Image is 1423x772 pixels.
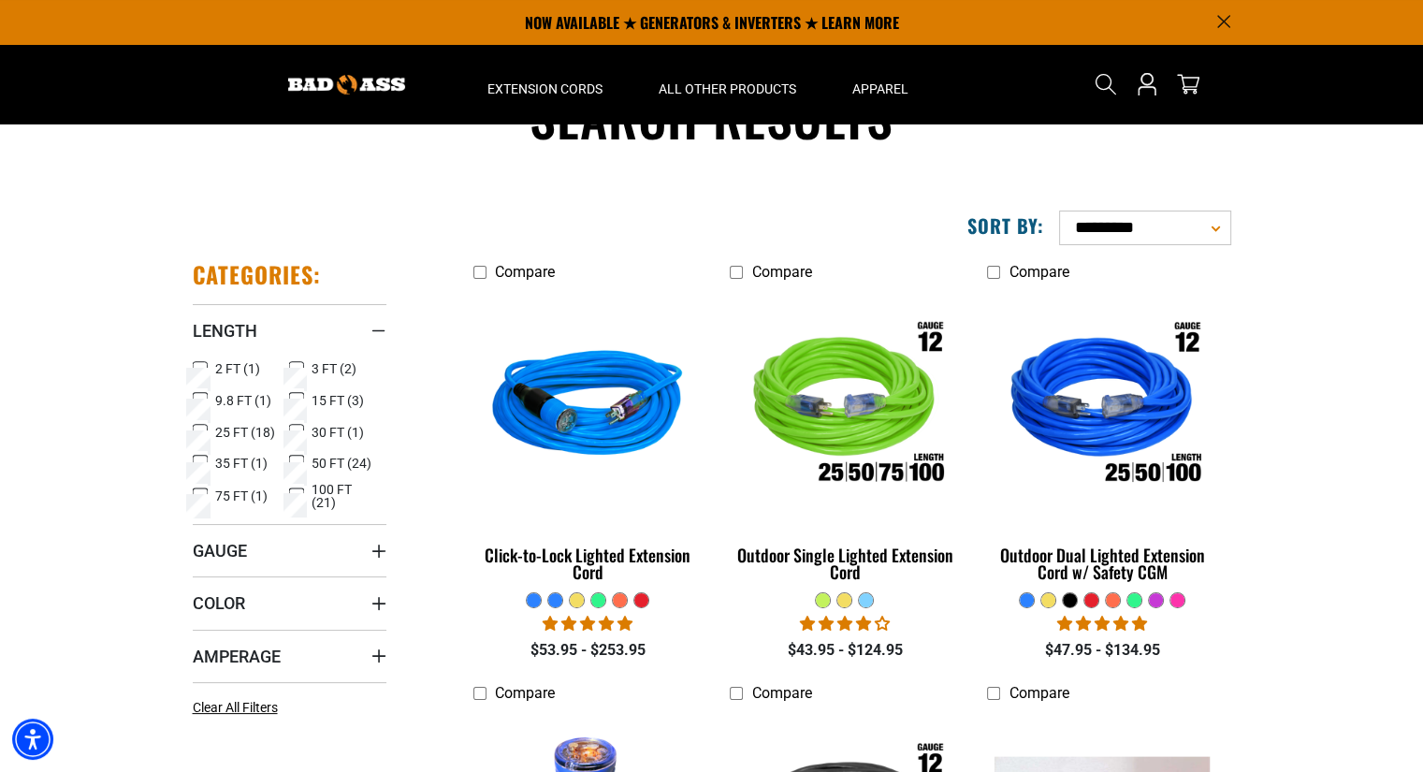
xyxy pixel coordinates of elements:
[1009,684,1068,702] span: Compare
[543,615,632,633] span: 4.87 stars
[215,489,268,503] span: 75 FT (1)
[193,304,386,357] summary: Length
[1057,615,1147,633] span: 4.81 stars
[193,592,245,614] span: Color
[312,483,379,509] span: 100 FT (21)
[312,394,364,407] span: 15 FT (3)
[659,80,796,97] span: All Other Products
[1091,69,1121,99] summary: Search
[12,719,53,760] div: Accessibility Menu
[1132,45,1162,124] a: Open this option
[193,260,322,289] h2: Categories:
[495,263,555,281] span: Compare
[312,362,356,375] span: 3 FT (2)
[730,639,959,662] div: $43.95 - $124.95
[631,45,824,124] summary: All Other Products
[215,457,268,470] span: 35 FT (1)
[852,80,908,97] span: Apparel
[987,639,1216,662] div: $47.95 - $134.95
[193,576,386,629] summary: Color
[193,646,281,667] span: Amperage
[800,615,890,633] span: 4.00 stars
[473,546,703,580] div: Click-to-Lock Lighted Extension Cord
[193,698,285,718] a: Clear All Filters
[193,524,386,576] summary: Gauge
[1009,263,1068,281] span: Compare
[473,639,703,662] div: $53.95 - $253.95
[751,684,811,702] span: Compare
[459,45,631,124] summary: Extension Cords
[193,540,247,561] span: Gauge
[193,700,278,715] span: Clear All Filters
[470,299,705,515] img: blue
[215,426,275,439] span: 25 FT (18)
[495,684,555,702] span: Compare
[193,320,257,342] span: Length
[824,45,937,124] summary: Apparel
[473,290,703,591] a: blue Click-to-Lock Lighted Extension Cord
[751,263,811,281] span: Compare
[987,290,1216,591] a: Outdoor Dual Lighted Extension Cord w/ Safety CGM Outdoor Dual Lighted Extension Cord w/ Safety CGM
[730,290,959,591] a: Outdoor Single Lighted Extension Cord Outdoor Single Lighted Extension Cord
[193,82,1231,151] h1: Search results
[288,75,405,95] img: Bad Ass Extension Cords
[987,546,1216,580] div: Outdoor Dual Lighted Extension Cord w/ Safety CGM
[1173,73,1203,95] a: cart
[730,546,959,580] div: Outdoor Single Lighted Extension Cord
[312,426,364,439] span: 30 FT (1)
[984,299,1220,515] img: Outdoor Dual Lighted Extension Cord w/ Safety CGM
[312,457,371,470] span: 50 FT (24)
[215,362,260,375] span: 2 FT (1)
[727,299,963,515] img: Outdoor Single Lighted Extension Cord
[487,80,603,97] span: Extension Cords
[215,394,271,407] span: 9.8 FT (1)
[967,213,1044,238] label: Sort by:
[193,630,386,682] summary: Amperage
